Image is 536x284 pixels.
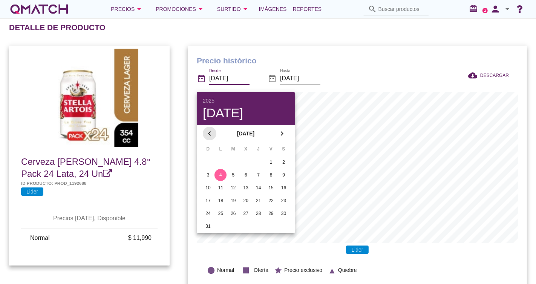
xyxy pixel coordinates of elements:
[240,210,252,217] div: 27
[265,184,277,191] div: 15
[214,195,227,207] button: 18
[280,72,320,84] input: Hasta
[253,184,265,191] div: 14
[105,2,150,17] button: Precios
[253,210,265,217] div: 28
[203,106,289,119] div: [DATE]
[265,156,277,168] button: 1
[202,223,214,230] div: 31
[346,246,368,254] span: Lider
[480,72,509,79] span: DESCARGAR
[268,74,277,83] i: date_range
[468,71,480,80] i: cloud_download
[265,207,277,220] button: 29
[265,143,277,155] th: V
[241,5,250,14] i: arrow_drop_down
[253,169,265,181] button: 7
[293,5,322,14] span: Reportes
[278,172,290,178] div: 9
[217,266,234,274] span: Normal
[240,197,252,204] div: 20
[21,229,89,247] td: Normal
[227,197,239,204] div: 19
[89,229,158,247] td: $ 11,990
[227,169,239,181] button: 5
[338,266,357,274] span: Quiebre
[378,3,424,15] input: Buscar productos
[205,129,214,138] i: chevron_left
[216,130,275,138] strong: [DATE]
[240,264,252,276] i: stop
[253,207,265,220] button: 28
[265,210,277,217] div: 29
[135,5,144,14] i: arrow_drop_down
[240,207,252,220] button: 27
[21,157,150,179] span: Cerveza [PERSON_NAME] 4.8° Pack 24 Lata, 24 Un
[21,180,158,186] h5: Id producto: prod_1192688
[484,9,486,12] text: 2
[278,169,290,181] button: 9
[265,169,277,181] button: 8
[278,182,290,194] button: 16
[503,5,512,14] i: arrow_drop_down
[253,172,265,178] div: 7
[278,210,290,217] div: 30
[197,55,518,67] h1: Precio histórico
[240,184,252,191] div: 13
[227,207,239,220] button: 26
[253,182,265,194] button: 14
[202,207,214,220] button: 24
[265,159,277,166] div: 1
[202,184,214,191] div: 10
[202,195,214,207] button: 17
[156,5,205,14] div: Promociones
[214,172,227,178] div: 4
[253,143,264,155] th: J
[214,143,226,155] th: L
[254,266,268,274] span: Oferta
[211,2,256,17] button: Surtido
[9,2,69,17] a: white-qmatch-logo
[274,266,282,275] i: star
[227,172,239,178] div: 5
[202,182,214,194] button: 10
[240,182,252,194] button: 13
[278,184,290,191] div: 16
[21,259,158,280] th: Categorías
[265,195,277,207] button: 22
[202,172,214,178] div: 3
[111,5,144,14] div: Precios
[256,2,290,17] a: Imágenes
[488,4,503,14] i: person
[203,98,289,103] div: 2025
[227,184,239,191] div: 12
[214,210,227,217] div: 25
[209,72,250,84] input: Desde
[227,210,239,217] div: 26
[277,129,286,138] i: chevron_right
[227,143,239,155] th: M
[240,169,252,181] button: 6
[259,5,287,14] span: Imágenes
[278,197,290,204] div: 23
[9,21,106,34] h2: Detalle de producto
[265,172,277,178] div: 8
[278,143,289,155] th: S
[21,208,158,229] th: Precios [DATE], Disponible
[469,4,481,13] i: redeem
[278,207,290,220] button: 30
[214,184,227,191] div: 11
[265,197,277,204] div: 22
[328,265,336,273] i: ▲
[202,169,214,181] button: 3
[462,69,515,82] button: DESCARGAR
[214,182,227,194] button: 11
[482,8,488,13] a: 2
[202,197,214,204] div: 17
[278,159,290,166] div: 2
[196,5,205,14] i: arrow_drop_down
[284,266,322,274] span: Precio exclusivo
[240,195,252,207] button: 20
[202,143,214,155] th: D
